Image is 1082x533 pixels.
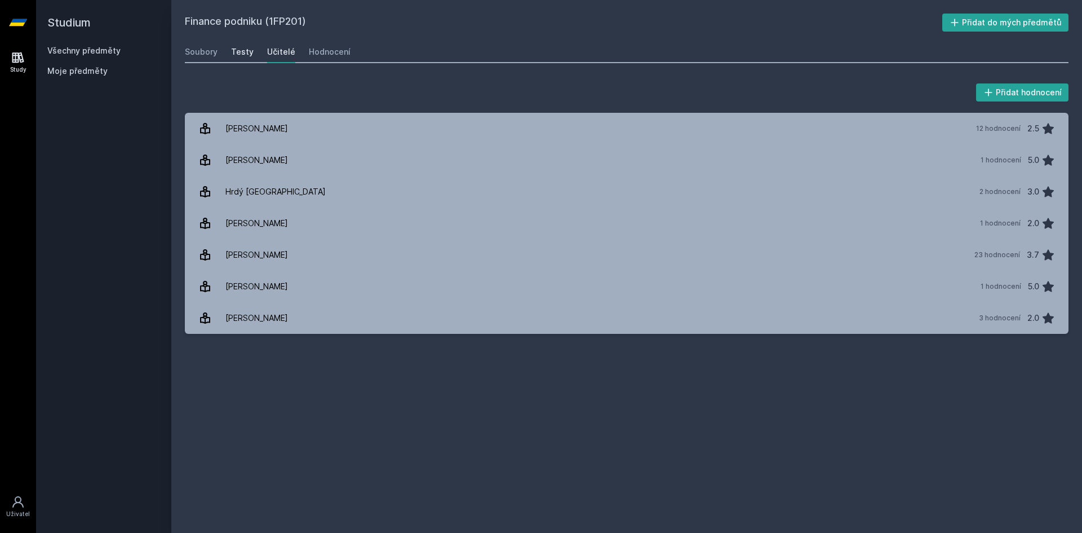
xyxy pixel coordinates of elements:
div: 2.0 [1027,307,1039,329]
div: Testy [231,46,254,58]
a: [PERSON_NAME] 1 hodnocení 5.0 [185,271,1068,302]
a: [PERSON_NAME] 1 hodnocení 5.0 [185,144,1068,176]
a: [PERSON_NAME] 23 hodnocení 3.7 [185,239,1068,271]
div: 23 hodnocení [974,250,1020,259]
a: Uživatel [2,490,34,524]
div: 2.5 [1027,117,1039,140]
div: 3 hodnocení [979,314,1021,323]
div: 1 hodnocení [981,156,1021,165]
span: Moje předměty [47,65,108,77]
a: Hodnocení [309,41,351,63]
div: 3.7 [1027,244,1039,266]
div: [PERSON_NAME] [225,117,288,140]
div: 3.0 [1027,180,1039,203]
a: Učitelé [267,41,295,63]
a: [PERSON_NAME] 1 hodnocení 2.0 [185,208,1068,239]
a: Study [2,45,34,80]
div: [PERSON_NAME] [225,275,288,298]
div: Study [10,65,26,74]
div: 2.0 [1027,212,1039,235]
div: 1 hodnocení [981,282,1021,291]
div: 12 hodnocení [976,124,1021,133]
a: Hrdý [GEOGRAPHIC_DATA] 2 hodnocení 3.0 [185,176,1068,208]
div: [PERSON_NAME] [225,244,288,266]
div: Hodnocení [309,46,351,58]
a: Testy [231,41,254,63]
div: 1 hodnocení [980,219,1021,228]
div: Soubory [185,46,218,58]
div: Uživatel [6,510,30,518]
h2: Finance podniku (1FP201) [185,14,942,32]
div: Učitelé [267,46,295,58]
button: Přidat do mých předmětů [942,14,1069,32]
a: Všechny předměty [47,46,121,55]
a: [PERSON_NAME] 12 hodnocení 2.5 [185,113,1068,144]
div: 2 hodnocení [979,187,1021,196]
div: [PERSON_NAME] [225,307,288,329]
div: Hrdý [GEOGRAPHIC_DATA] [225,180,326,203]
a: Soubory [185,41,218,63]
div: 5.0 [1028,275,1039,298]
div: [PERSON_NAME] [225,149,288,171]
div: 5.0 [1028,149,1039,171]
div: [PERSON_NAME] [225,212,288,235]
button: Přidat hodnocení [976,83,1069,102]
a: [PERSON_NAME] 3 hodnocení 2.0 [185,302,1068,334]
